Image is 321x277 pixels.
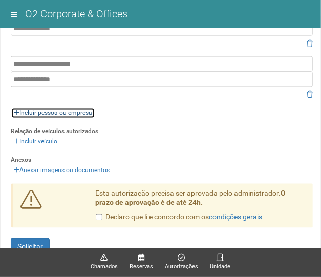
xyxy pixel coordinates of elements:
[307,40,313,47] i: Remover
[165,262,198,271] span: Autorizações
[91,262,118,271] span: Chamados
[11,165,113,176] a: Anexar imagens ou documentos
[11,238,50,255] button: Solicitar
[96,212,263,223] label: Declaro que li e concordo com os
[210,262,230,271] span: Unidade
[17,243,43,251] span: Solicitar
[307,91,313,98] i: Remover
[209,213,263,221] a: condições gerais
[165,253,198,271] a: Autorizações
[96,214,102,221] input: Declaro que li e concordo com oscondições gerais
[88,189,313,228] div: Esta autorização precisa ser aprovada pelo administrador.
[130,253,153,271] a: Reservas
[11,108,95,119] a: Incluir pessoa ou empresa
[25,8,127,20] span: O2 Corporate & Offices
[11,127,98,136] label: Relação de veículos autorizados
[130,262,153,271] span: Reservas
[210,253,230,271] a: Unidade
[11,136,60,147] a: Incluir veículo
[91,253,118,271] a: Chamados
[11,156,31,165] label: Anexos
